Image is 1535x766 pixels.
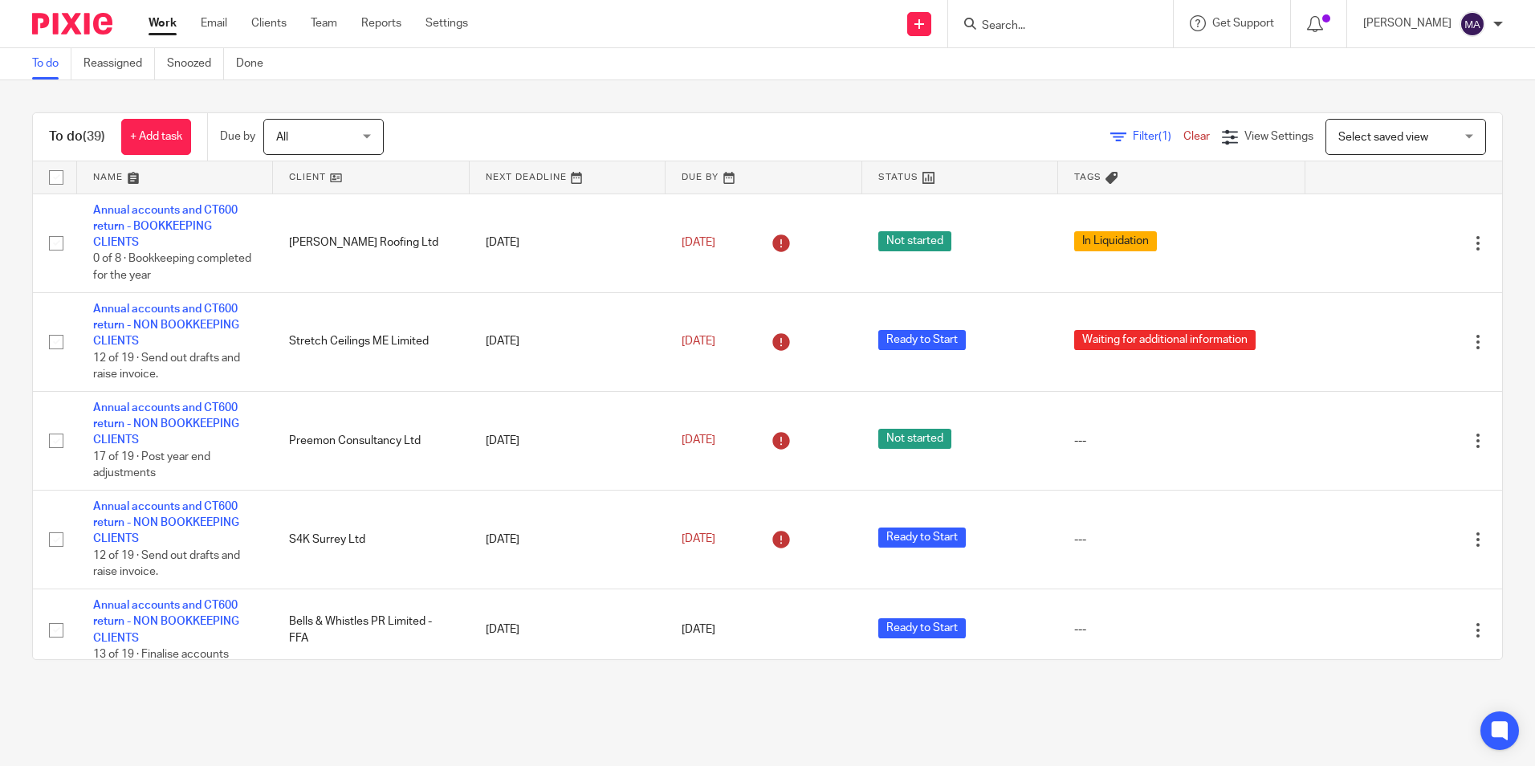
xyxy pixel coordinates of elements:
[1074,330,1256,350] span: Waiting for additional information
[1460,11,1485,37] img: svg%3E
[878,618,966,638] span: Ready to Start
[93,600,239,644] a: Annual accounts and CT600 return - NON BOOKKEEPING CLIENTS
[311,15,337,31] a: Team
[470,589,666,671] td: [DATE]
[93,550,240,578] span: 12 of 19 · Send out drafts and raise invoice.
[470,292,666,391] td: [DATE]
[93,254,251,282] span: 0 of 8 · Bookkeeping completed for the year
[273,194,469,292] td: [PERSON_NAME] Roofing Ltd
[1158,131,1171,142] span: (1)
[93,205,238,249] a: Annual accounts and CT600 return - BOOKKEEPING CLIENTS
[1133,131,1183,142] span: Filter
[1074,173,1101,181] span: Tags
[93,451,210,479] span: 17 of 19 · Post year end adjustments
[276,132,288,143] span: All
[682,435,715,446] span: [DATE]
[93,649,229,660] span: 13 of 19 · Finalise accounts
[167,48,224,79] a: Snoozed
[470,490,666,589] td: [DATE]
[236,48,275,79] a: Done
[682,534,715,545] span: [DATE]
[682,625,715,636] span: [DATE]
[470,391,666,490] td: [DATE]
[83,130,105,143] span: (39)
[83,48,155,79] a: Reassigned
[273,490,469,589] td: S4K Surrey Ltd
[1338,132,1428,143] span: Select saved view
[251,15,287,31] a: Clients
[1074,231,1157,251] span: In Liquidation
[273,391,469,490] td: Preemon Consultancy Ltd
[1363,15,1452,31] p: [PERSON_NAME]
[682,336,715,347] span: [DATE]
[32,13,112,35] img: Pixie
[878,429,951,449] span: Not started
[878,231,951,251] span: Not started
[682,237,715,248] span: [DATE]
[1183,131,1210,142] a: Clear
[425,15,468,31] a: Settings
[1074,621,1289,638] div: ---
[470,194,666,292] td: [DATE]
[201,15,227,31] a: Email
[273,292,469,391] td: Stretch Ceilings ME Limited
[878,330,966,350] span: Ready to Start
[149,15,177,31] a: Work
[93,352,240,381] span: 12 of 19 · Send out drafts and raise invoice.
[878,528,966,548] span: Ready to Start
[93,501,239,545] a: Annual accounts and CT600 return - NON BOOKKEEPING CLIENTS
[1074,433,1289,449] div: ---
[1244,131,1313,142] span: View Settings
[93,304,239,348] a: Annual accounts and CT600 return - NON BOOKKEEPING CLIENTS
[93,402,239,446] a: Annual accounts and CT600 return - NON BOOKKEEPING CLIENTS
[49,128,105,145] h1: To do
[32,48,71,79] a: To do
[1212,18,1274,29] span: Get Support
[980,19,1125,34] input: Search
[220,128,255,145] p: Due by
[1074,532,1289,548] div: ---
[361,15,401,31] a: Reports
[273,589,469,671] td: Bells & Whistles PR Limited - FFA
[121,119,191,155] a: + Add task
